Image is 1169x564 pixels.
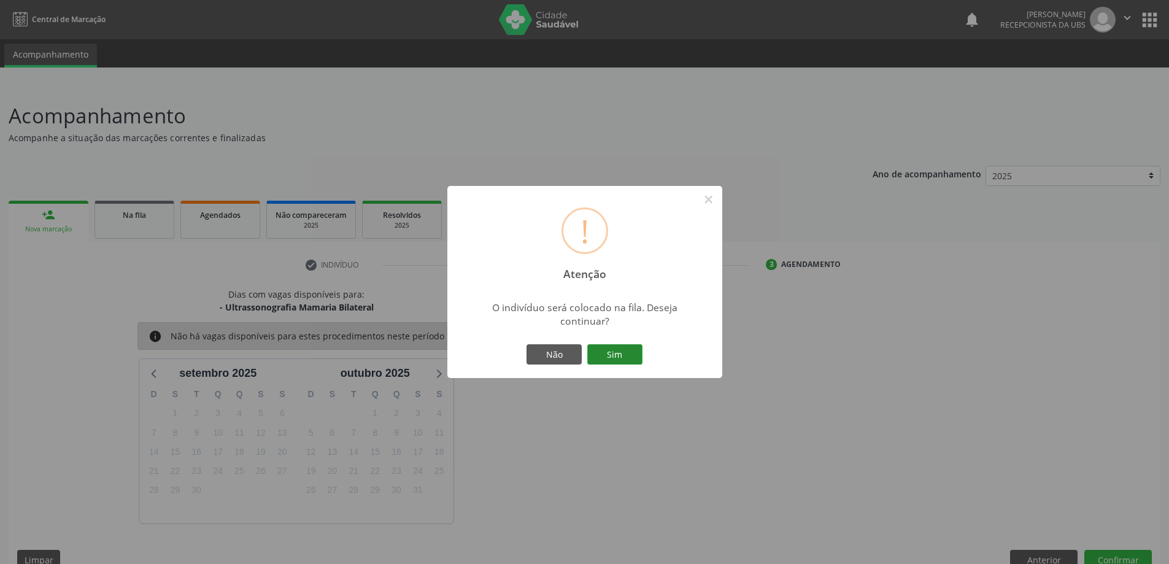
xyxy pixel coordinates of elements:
[552,259,617,280] h2: Atenção
[587,344,642,365] button: Sim
[581,209,589,252] div: !
[527,344,582,365] button: Não
[698,189,719,210] button: Close this dialog
[476,301,693,328] div: O indivíduo será colocado na fila. Deseja continuar?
